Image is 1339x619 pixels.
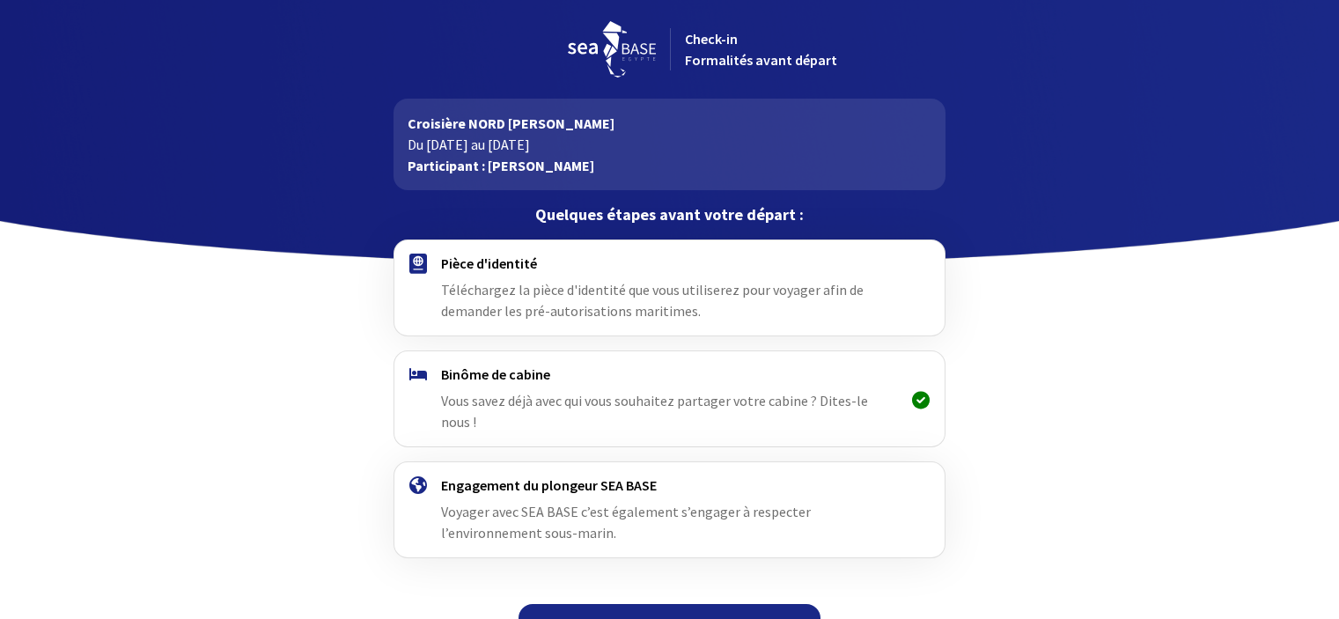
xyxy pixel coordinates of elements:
img: logo_seabase.svg [568,21,656,77]
img: binome.svg [409,368,427,380]
p: Participant : [PERSON_NAME] [408,155,931,176]
span: Vous savez déjà avec qui vous souhaitez partager votre cabine ? Dites-le nous ! [441,392,868,431]
h4: Binôme de cabine [441,365,898,383]
p: Du [DATE] au [DATE] [408,134,931,155]
img: engagement.svg [409,476,427,494]
img: passport.svg [409,254,427,274]
h4: Pièce d'identité [441,254,898,272]
h4: Engagement du plongeur SEA BASE [441,476,898,494]
span: Téléchargez la pièce d'identité que vous utiliserez pour voyager afin de demander les pré-autoris... [441,281,864,320]
span: Voyager avec SEA BASE c’est également s’engager à respecter l’environnement sous-marin. [441,503,811,542]
p: Croisière NORD [PERSON_NAME] [408,113,931,134]
span: Check-in Formalités avant départ [685,30,837,69]
p: Quelques étapes avant votre départ : [394,204,945,225]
